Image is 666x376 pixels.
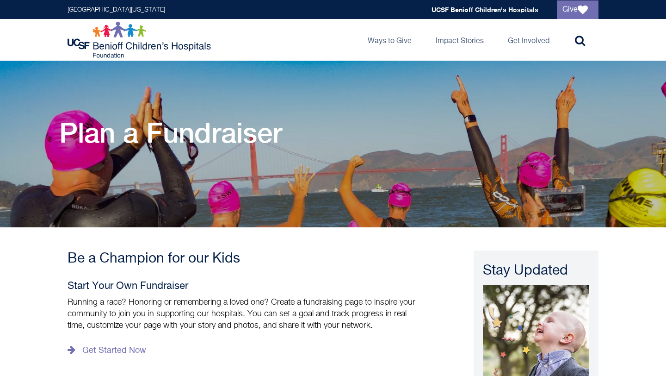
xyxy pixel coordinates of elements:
[557,0,598,19] a: Give
[500,19,557,61] a: Get Involved
[68,21,213,58] img: Logo for UCSF Benioff Children's Hospitals Foundation
[428,19,491,61] a: Impact Stories
[68,281,424,292] h4: Start Your Own Fundraiser
[432,6,538,13] a: UCSF Benioff Children's Hospitals
[360,19,419,61] a: Ways to Give
[68,251,424,267] h3: Be a Champion for our Kids
[483,262,589,280] div: Stay Updated
[59,116,282,149] h1: Plan a Fundraiser
[68,297,424,332] p: Running a race? Honoring or remembering a loved one? Create a fundraising page to inspire your co...
[68,343,146,358] a: Get Started Now
[68,6,165,13] a: [GEOGRAPHIC_DATA][US_STATE]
